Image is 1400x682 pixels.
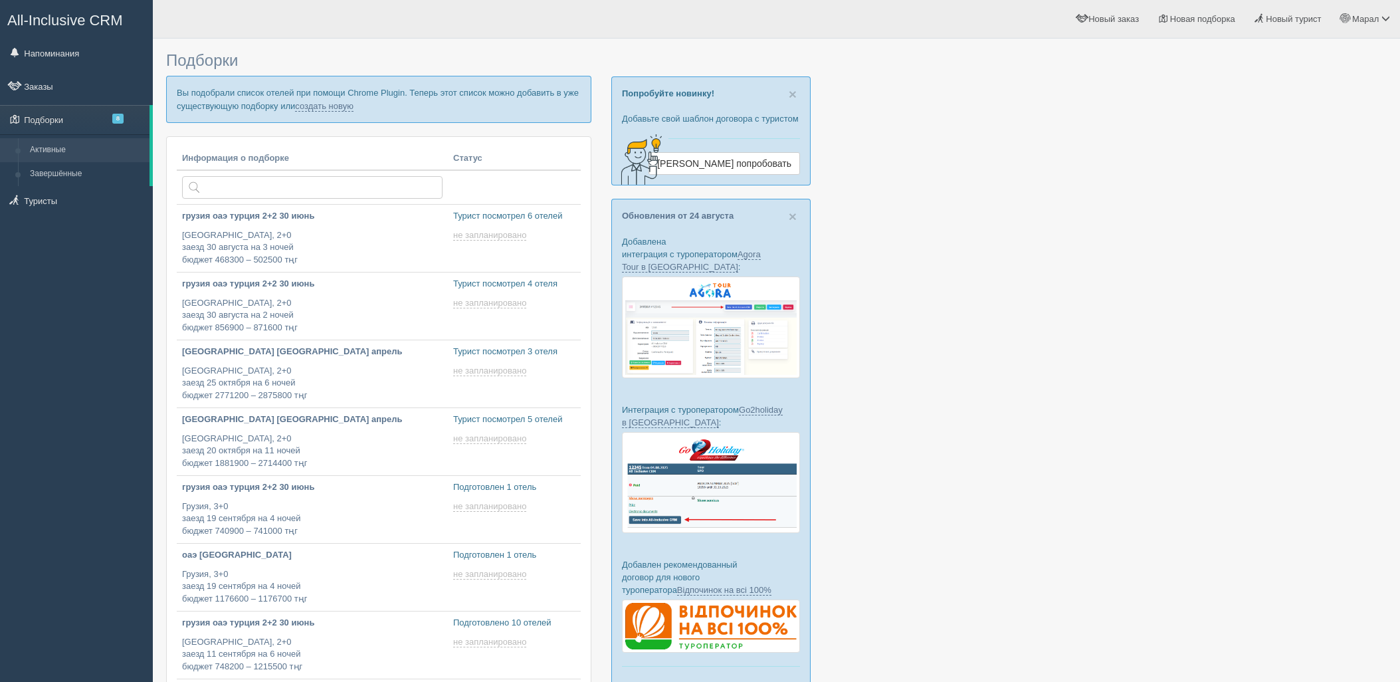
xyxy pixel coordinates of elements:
span: Новая подборка [1170,14,1235,24]
p: грузия оаэ турция 2+2 30 июнь [182,617,443,629]
th: Информация о подборке [177,147,448,171]
span: Новый турист [1266,14,1321,24]
a: грузия оаэ турция 2+2 30 июнь [GEOGRAPHIC_DATA], 2+0заезд 30 августа на 3 ночейбюджет 468300 – 50... [177,205,448,272]
a: Agora Tour в [GEOGRAPHIC_DATA] [622,249,761,273]
a: создать новую [295,101,353,112]
span: не запланировано [453,501,526,512]
p: грузия оаэ турция 2+2 30 июнь [182,278,443,290]
p: грузия оаэ турция 2+2 30 июнь [182,481,443,494]
p: Подготовлен 1 отель [453,481,575,494]
input: Поиск по стране или туристу [182,176,443,199]
span: × [789,86,797,102]
p: [GEOGRAPHIC_DATA] [GEOGRAPHIC_DATA] апрель [182,413,443,426]
p: оаэ [GEOGRAPHIC_DATA] [182,549,443,562]
a: не запланировано [453,433,529,444]
span: не запланировано [453,433,526,444]
span: Марал [1352,14,1379,24]
span: не запланировано [453,637,526,647]
span: Подборки [166,51,238,69]
a: Активные [24,138,150,162]
a: не запланировано [453,366,529,376]
th: Статус [448,147,581,171]
p: Грузия, 3+0 заезд 19 сентября на 4 ночей бюджет 1176600 – 1176700 тңг [182,568,443,606]
a: Завершённые [24,162,150,186]
p: [GEOGRAPHIC_DATA] [GEOGRAPHIC_DATA] апрель [182,346,443,358]
a: Відпочинок на всі 100% [677,585,771,596]
img: creative-idea-2907357.png [612,133,665,186]
button: Close [789,87,797,101]
a: не запланировано [453,230,529,241]
p: [GEOGRAPHIC_DATA], 2+0 заезд 25 октября на 6 ночей бюджет 2771200 – 2875800 тңг [182,365,443,402]
a: не запланировано [453,298,529,308]
p: Вы подобрали список отелей при помощи Chrome Plugin. Теперь этот список можно добавить в уже суще... [166,76,591,122]
p: Добавлена интеграция с туроператором : [622,235,800,273]
img: go2holiday-bookings-crm-for-travel-agency.png [622,432,800,532]
p: Грузия, 3+0 заезд 19 сентября на 4 ночей бюджет 740900 – 741000 тңг [182,501,443,538]
p: [GEOGRAPHIC_DATA], 2+0 заезд 11 сентября на 6 ночей бюджет 748200 – 1215500 тңг [182,636,443,673]
p: Попробуйте новинку! [622,87,800,100]
span: × [789,209,797,224]
a: [GEOGRAPHIC_DATA] [GEOGRAPHIC_DATA] апрель [GEOGRAPHIC_DATA], 2+0заезд 20 октября на 11 ночейбюдж... [177,408,448,475]
p: Турист посмотрел 4 отеля [453,278,575,290]
a: грузия оаэ турция 2+2 30 июнь [GEOGRAPHIC_DATA], 2+0заезд 30 августа на 2 ночейбюджет 856900 – 87... [177,273,448,340]
a: грузия оаэ турция 2+2 30 июнь [GEOGRAPHIC_DATA], 2+0заезд 11 сентября на 6 ночейбюджет 748200 – 1... [177,612,448,679]
p: [GEOGRAPHIC_DATA], 2+0 заезд 20 октября на 11 ночей бюджет 1881900 – 2714400 тңг [182,433,443,470]
p: [GEOGRAPHIC_DATA], 2+0 заезд 30 августа на 3 ночей бюджет 468300 – 502500 тңг [182,229,443,267]
a: не запланировано [453,637,529,647]
a: не запланировано [453,501,529,512]
p: Подготовлено 10 отелей [453,617,575,629]
p: Добавлен рекомендованный договор для нового туроператора [622,558,800,596]
span: Новый заказ [1088,14,1139,24]
p: [GEOGRAPHIC_DATA], 2+0 заезд 30 августа на 2 ночей бюджет 856900 – 871600 тңг [182,297,443,334]
p: Добавьте свой шаблон договора с туристом [622,112,800,125]
p: Подготовлен 1 отель [453,549,575,562]
p: Турист посмотрел 5 отелей [453,413,575,426]
p: Интеграция с туроператором : [622,403,800,429]
p: грузия оаэ турция 2+2 30 июнь [182,210,443,223]
span: не запланировано [453,569,526,580]
span: не запланировано [453,366,526,376]
a: грузия оаэ турция 2+2 30 июнь Грузия, 3+0заезд 19 сентября на 4 ночейбюджет 740900 – 741000 тңг [177,476,448,543]
span: All-Inclusive CRM [7,12,123,29]
span: не запланировано [453,298,526,308]
a: не запланировано [453,569,529,580]
img: agora-tour-%D0%B7%D0%B0%D1%8F%D0%B2%D0%BA%D0%B8-%D1%81%D1%80%D0%BC-%D0%B4%D0%BB%D1%8F-%D1%82%D1%8... [622,277,800,378]
a: All-Inclusive CRM [1,1,152,37]
span: 8 [112,114,124,124]
a: [PERSON_NAME] попробовать [649,152,800,175]
p: Турист посмотрел 6 отелей [453,210,575,223]
p: Турист посмотрел 3 отеля [453,346,575,358]
a: Go2holiday в [GEOGRAPHIC_DATA] [622,405,783,428]
span: не запланировано [453,230,526,241]
img: %D0%B4%D0%BE%D0%B3%D0%BE%D0%B2%D1%96%D1%80-%D0%B2%D1%96%D0%B4%D0%BF%D0%BE%D1%87%D0%B8%D0%BD%D0%BE... [622,600,800,653]
a: [GEOGRAPHIC_DATA] [GEOGRAPHIC_DATA] апрель [GEOGRAPHIC_DATA], 2+0заезд 25 октября на 6 ночейбюдже... [177,340,448,407]
a: Обновления от 24 августа [622,211,734,221]
button: Close [789,209,797,223]
a: оаэ [GEOGRAPHIC_DATA] Грузия, 3+0заезд 19 сентября на 4 ночейбюджет 1176600 – 1176700 тңг [177,544,448,611]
